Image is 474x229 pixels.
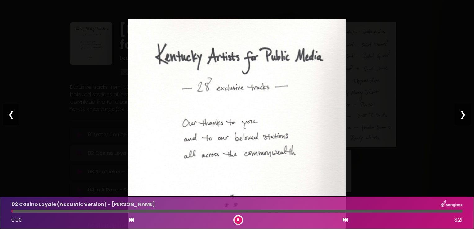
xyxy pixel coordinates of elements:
span: 0:00 [11,216,22,223]
div: ❮ [3,104,19,125]
p: 02 Casino Loyale (Acoustic Version) - [PERSON_NAME] [11,201,155,208]
span: 3:21 [454,216,463,224]
div: ❯ [455,104,471,125]
img: songbox-logo-white.png [441,200,463,209]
